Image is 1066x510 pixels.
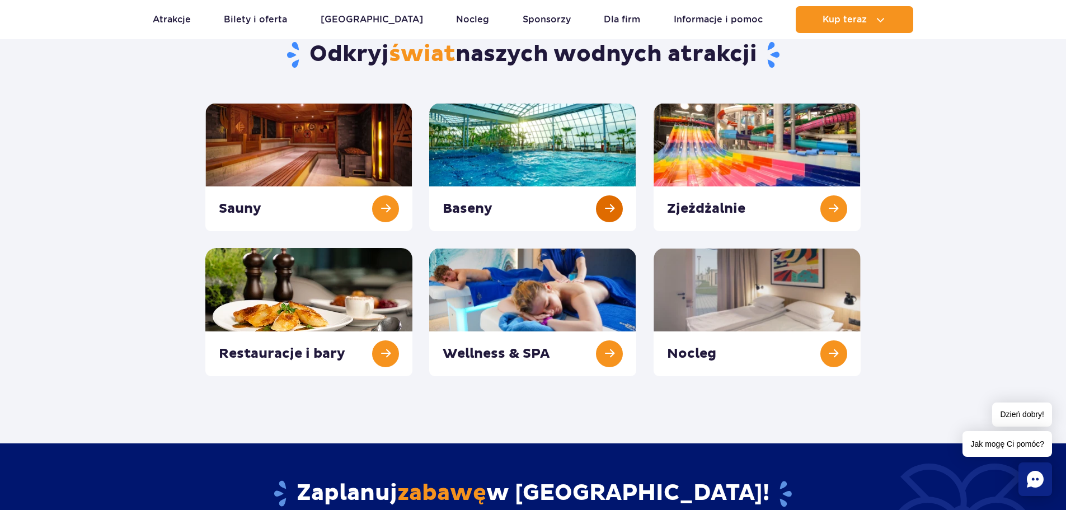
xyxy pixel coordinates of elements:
[153,6,191,33] a: Atrakcje
[823,15,867,25] span: Kup teraz
[1018,462,1052,496] div: Chat
[321,6,423,33] a: [GEOGRAPHIC_DATA]
[397,479,486,507] span: zabawę
[224,6,287,33] a: Bilety i oferta
[389,40,455,68] span: świat
[205,40,861,69] h1: Odkryj naszych wodnych atrakcji
[962,431,1052,457] span: Jak mogę Ci pomóc?
[456,6,489,33] a: Nocleg
[205,479,861,508] h2: Zaplanuj w [GEOGRAPHIC_DATA]!
[523,6,571,33] a: Sponsorzy
[796,6,913,33] button: Kup teraz
[674,6,763,33] a: Informacje i pomoc
[604,6,640,33] a: Dla firm
[992,403,1052,427] span: Dzień dobry!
